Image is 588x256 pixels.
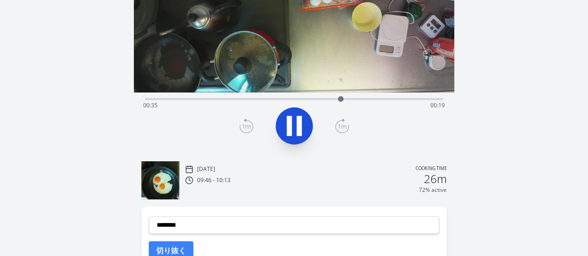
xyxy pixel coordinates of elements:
h2: 26m [424,173,447,184]
p: Cooking time [416,165,447,173]
p: 72% active [419,186,447,194]
span: 00:35 [143,101,158,109]
img: 251013004743_thumb.jpeg [141,161,179,199]
span: 00:19 [430,101,445,109]
p: [DATE] [197,165,215,173]
p: 09:46 - 10:13 [197,177,231,184]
